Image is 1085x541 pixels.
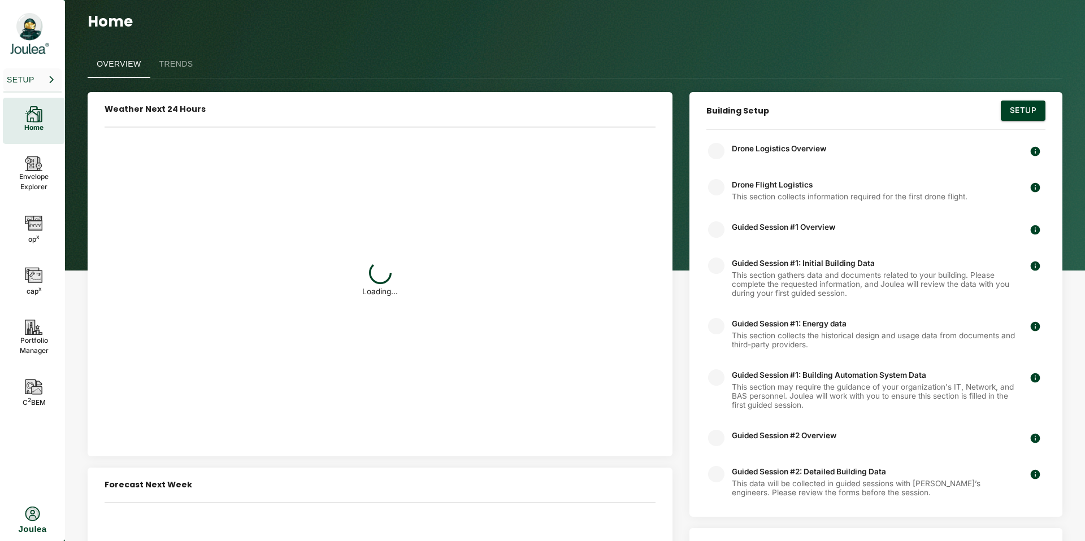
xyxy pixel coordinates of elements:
[3,206,65,256] div: opx
[732,270,1017,298] p: This section gathers data and documents related to your building. Please complete the requested i...
[732,467,1017,476] p: Guided Session #2: Detailed Building Data
[706,105,769,116] span: Building setup
[19,522,47,536] div: Joulea
[24,123,44,133] p: Home
[3,311,65,367] div: PortfolioManager
[732,222,835,232] p: Guided Session #1 Overview
[362,287,398,296] p: Loading...
[88,5,133,38] h1: Home
[732,382,1017,409] p: This section may require the guidance of your organization's IT, Network, and BAS personnel. Joul...
[27,283,42,296] p: cap
[19,172,49,192] p: Envelope Explorer
[3,370,65,419] div: C2BEM
[150,51,202,78] button: Trends
[28,396,31,403] sup: 2
[732,192,967,201] p: This section collects information required for the first drone flight.
[88,51,150,78] button: Overview
[732,479,1017,497] p: This data will be collected in guided sessions with [PERSON_NAME]’s engineers. Please review the ...
[105,479,192,490] span: Forecast next week
[732,319,1017,328] p: Guided Session #1: Energy data
[38,285,42,292] sup: x
[732,180,967,189] p: Drone Flight Logistics
[28,232,40,245] p: op
[732,370,1017,379] p: Guided Session #1: Building Automation System Data
[3,98,65,144] div: Home
[105,103,206,115] span: Weather next 24 hours
[23,395,46,408] p: C BEM
[15,12,44,41] img: Joulea
[3,147,65,203] div: EnvelopeExplorer
[732,331,1017,349] p: This section collects the historical design and usage data from documents and third-party providers.
[3,259,65,308] div: capx
[36,233,40,240] sup: x
[20,335,49,356] p: Portfolio Manager
[3,68,62,91] button: Setup
[732,259,1017,268] p: Guided Session #1: Initial Building Data
[10,42,49,55] img: Joulea
[732,144,826,153] p: Drone Logistics Overview
[732,431,836,440] p: Guided Session #2 Overview
[1001,101,1045,121] button: Setup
